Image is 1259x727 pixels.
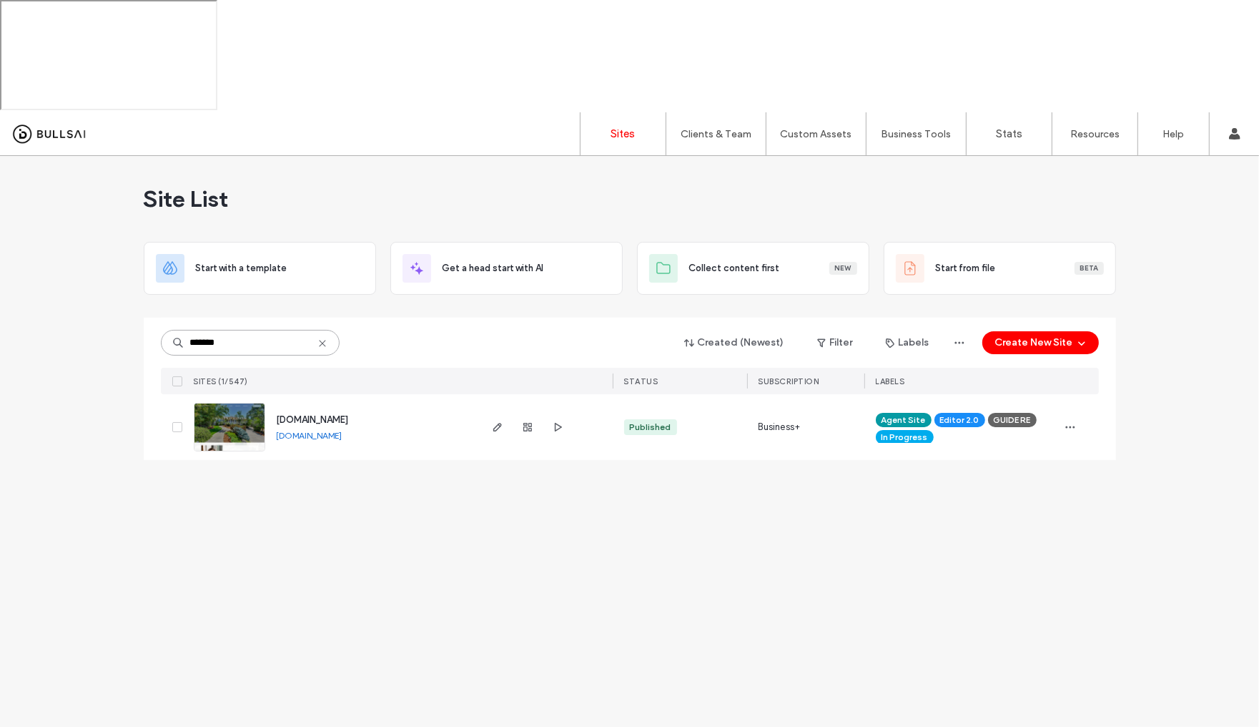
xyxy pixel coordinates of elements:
span: LABELS [876,376,905,386]
span: SITES (1/547) [194,376,249,386]
a: [DOMAIN_NAME] [277,430,342,441]
span: Help [33,10,62,23]
label: Custom Assets [781,128,852,140]
a: Resources [1052,112,1137,155]
div: Published [630,421,671,434]
a: Sites [581,112,666,155]
span: Editor 2.0 [940,414,979,426]
a: [DOMAIN_NAME] [277,414,349,425]
span: In Progress [882,431,928,444]
button: Filter [803,331,867,354]
button: Created (Newest) [672,331,797,354]
label: Business Tools [882,128,952,140]
div: Collect content firstNew [637,242,869,295]
label: Clients & Team [681,128,751,140]
a: Stats [967,112,1052,155]
span: Start from file [936,261,996,275]
div: New [829,262,857,275]
span: Business+ [759,420,801,434]
span: Agent Site [882,414,926,426]
span: Collect content first [689,261,780,275]
label: Stats [996,127,1022,140]
span: STATUS [624,376,658,386]
button: Create New Site [982,331,1099,354]
span: Site List [144,185,229,213]
div: Get a head start with AI [390,242,623,295]
span: Get a head start with AI [443,261,544,275]
div: Start from fileBeta [884,242,1116,295]
label: Help [1163,128,1185,140]
span: SUBSCRIPTION [759,376,819,386]
span: Start with a template [196,261,287,275]
button: Labels [873,331,942,354]
div: Beta [1075,262,1104,275]
label: Resources [1070,128,1120,140]
div: Start with a template [144,242,376,295]
span: GUIDE RE [994,414,1031,426]
label: Sites [611,127,636,140]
